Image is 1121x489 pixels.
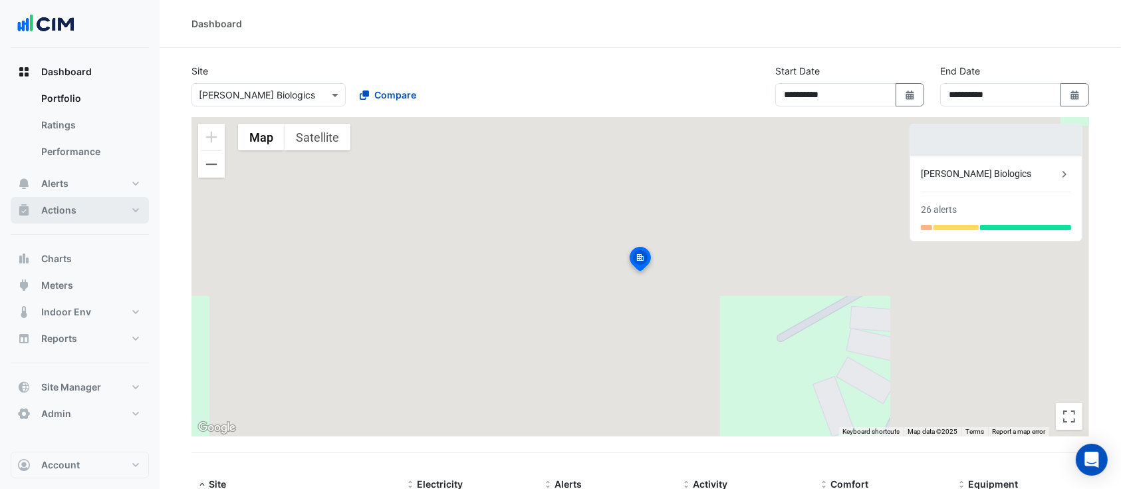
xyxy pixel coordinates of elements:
[992,428,1045,435] a: Report a map error
[1056,403,1082,430] button: Toggle fullscreen view
[17,65,31,79] app-icon: Dashboard
[41,279,73,292] span: Meters
[626,245,655,277] img: site-pin-selected.svg
[921,203,957,217] div: 26 alerts
[1069,89,1081,100] fa-icon: Select Date
[17,204,31,217] app-icon: Actions
[41,458,80,472] span: Account
[11,272,149,299] button: Meters
[11,452,149,478] button: Account
[17,332,31,345] app-icon: Reports
[11,401,149,427] button: Admin
[1076,444,1108,476] div: Open Intercom Messenger
[31,138,149,165] a: Performance
[842,427,900,436] button: Keyboard shortcuts
[11,374,149,401] button: Site Manager
[195,419,239,436] img: Google
[775,64,820,78] label: Start Date
[921,167,1058,181] div: [PERSON_NAME] Biologics
[41,332,77,345] span: Reports
[31,85,149,112] a: Portfolio
[374,88,416,102] span: Compare
[11,325,149,352] button: Reports
[17,381,31,394] app-icon: Site Manager
[904,89,916,100] fa-icon: Select Date
[31,112,149,138] a: Ratings
[351,83,425,106] button: Compare
[11,170,149,197] button: Alerts
[11,299,149,325] button: Indoor Env
[908,428,957,435] span: Map data ©2025
[965,428,984,435] a: Terms (opens in new tab)
[238,124,285,150] button: Show street map
[17,407,31,420] app-icon: Admin
[11,59,149,85] button: Dashboard
[285,124,350,150] button: Show satellite imagery
[195,419,239,436] a: Open this area in Google Maps (opens a new window)
[41,177,68,190] span: Alerts
[41,381,101,394] span: Site Manager
[198,151,225,178] button: Zoom out
[41,407,71,420] span: Admin
[16,11,76,37] img: Company Logo
[191,17,242,31] div: Dashboard
[41,65,92,79] span: Dashboard
[17,305,31,319] app-icon: Indoor Env
[41,204,76,217] span: Actions
[11,245,149,272] button: Charts
[41,305,91,319] span: Indoor Env
[41,252,72,265] span: Charts
[11,197,149,224] button: Actions
[198,124,225,150] button: Zoom in
[17,279,31,292] app-icon: Meters
[940,64,980,78] label: End Date
[17,252,31,265] app-icon: Charts
[11,85,149,170] div: Dashboard
[17,177,31,190] app-icon: Alerts
[191,64,208,78] label: Site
